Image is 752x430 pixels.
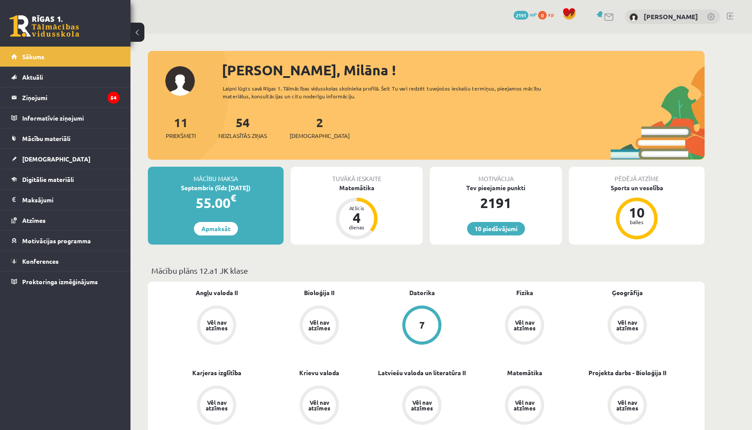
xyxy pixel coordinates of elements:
a: Ziņojumi54 [11,87,120,107]
a: Vēl nav atzīmes [268,386,371,427]
a: [DEMOGRAPHIC_DATA] [11,149,120,169]
a: Ģeogrāfija [612,288,643,297]
div: balles [624,219,650,225]
a: 2[DEMOGRAPHIC_DATA] [290,114,350,140]
div: Atlicis [344,205,370,211]
div: 7 [419,320,425,330]
div: 4 [344,211,370,225]
span: Aktuāli [22,73,43,81]
a: Proktoringa izmēģinājums [11,272,120,292]
span: 2191 [514,11,528,20]
span: Mācību materiāli [22,134,70,142]
div: Sports un veselība [569,183,705,192]
div: Vēl nav atzīmes [512,319,537,331]
a: Vēl nav atzīmes [473,306,576,346]
a: Vēl nav atzīmes [165,306,268,346]
i: 54 [107,92,120,104]
a: Vēl nav atzīmes [473,386,576,427]
a: Digitālie materiāli [11,169,120,189]
span: [DEMOGRAPHIC_DATA] [22,155,90,163]
div: Mācību maksa [148,167,284,183]
span: xp [548,11,554,18]
div: Septembris (līdz [DATE]) [148,183,284,192]
img: Milāna Kļaviņa [629,13,638,22]
legend: Ziņojumi [22,87,120,107]
p: Mācību plāns 12.a1 JK klase [151,265,701,276]
div: Vēl nav atzīmes [204,319,229,331]
a: Bioloģija II [304,288,334,297]
a: Konferences [11,251,120,271]
a: 7 [371,306,473,346]
div: Vēl nav atzīmes [512,400,537,411]
div: 2191 [430,192,562,213]
span: [DEMOGRAPHIC_DATA] [290,131,350,140]
a: Matemātika Atlicis 4 dienas [291,183,423,241]
span: Sākums [22,53,44,60]
a: Maksājumi [11,190,120,210]
a: Informatīvie ziņojumi [11,108,120,128]
div: [PERSON_NAME], Milāna ! [222,60,705,81]
a: Datorika [409,288,435,297]
div: Laipni lūgts savā Rīgas 1. Tālmācības vidusskolas skolnieka profilā. Šeit Tu vari redzēt tuvojošo... [223,84,557,100]
a: Vēl nav atzīmes [576,386,678,427]
span: 0 [538,11,547,20]
span: Atzīmes [22,216,46,224]
div: Vēl nav atzīmes [615,400,639,411]
a: Latviešu valoda un literatūra II [378,368,466,377]
div: Matemātika [291,183,423,192]
span: Proktoringa izmēģinājums [22,278,98,286]
a: Matemātika [507,368,542,377]
a: 0 xp [538,11,558,18]
a: [PERSON_NAME] [644,12,698,21]
a: Vēl nav atzīmes [371,386,473,427]
a: Apmaksāt [194,222,238,235]
a: 54Neizlasītās ziņas [218,114,267,140]
a: Aktuāli [11,67,120,87]
span: Motivācijas programma [22,237,91,245]
div: Tuvākā ieskaite [291,167,423,183]
span: Digitālie materiāli [22,175,74,183]
a: Vēl nav atzīmes [268,306,371,346]
span: Neizlasītās ziņas [218,131,267,140]
div: Pēdējā atzīme [569,167,705,183]
div: Vēl nav atzīmes [307,400,331,411]
a: Vēl nav atzīmes [165,386,268,427]
a: Karjeras izglītība [192,368,241,377]
span: Konferences [22,257,59,265]
legend: Maksājumi [22,190,120,210]
div: 10 [624,205,650,219]
a: Krievu valoda [299,368,339,377]
div: Vēl nav atzīmes [410,400,434,411]
div: Vēl nav atzīmes [615,319,639,331]
div: Motivācija [430,167,562,183]
a: Fizika [516,288,533,297]
a: Atzīmes [11,210,120,230]
a: Angļu valoda II [196,288,238,297]
span: Priekšmeti [166,131,196,140]
div: 55.00 [148,192,284,213]
span: € [231,191,236,204]
a: Rīgas 1. Tālmācības vidusskola [10,15,79,37]
a: Projekta darbs - Bioloģija II [588,368,666,377]
legend: Informatīvie ziņojumi [22,108,120,128]
div: dienas [344,225,370,230]
a: Sports un veselība 10 balles [569,183,705,241]
span: mP [530,11,537,18]
a: 10 piedāvājumi [467,222,525,235]
a: 2191 mP [514,11,537,18]
div: Tev pieejamie punkti [430,183,562,192]
div: Vēl nav atzīmes [307,319,331,331]
a: 11Priekšmeti [166,114,196,140]
a: Mācību materiāli [11,128,120,148]
div: Vēl nav atzīmes [204,400,229,411]
a: Motivācijas programma [11,231,120,251]
a: Sākums [11,47,120,67]
a: Vēl nav atzīmes [576,306,678,346]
